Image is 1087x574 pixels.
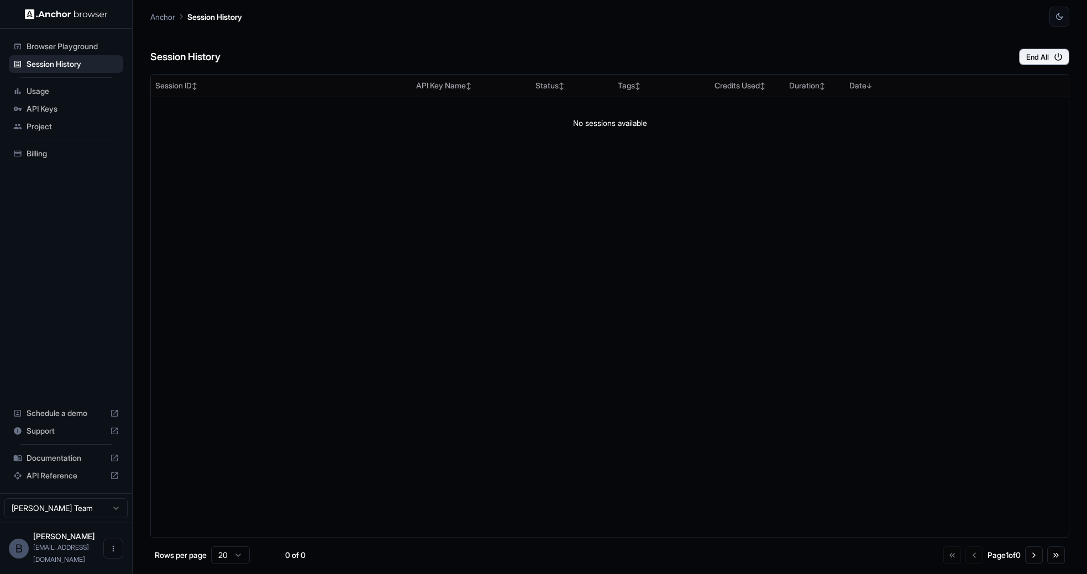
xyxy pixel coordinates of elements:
[103,539,123,559] button: Open menu
[9,55,123,73] div: Session History
[150,10,242,23] nav: breadcrumb
[9,404,123,422] div: Schedule a demo
[27,148,119,159] span: Billing
[27,86,119,97] span: Usage
[559,82,564,90] span: ↕
[150,11,175,23] p: Anchor
[33,531,95,541] span: Bo Wesdorp
[150,49,220,65] h6: Session History
[9,82,123,100] div: Usage
[192,82,197,90] span: ↕
[535,80,608,91] div: Status
[9,449,123,467] div: Documentation
[9,38,123,55] div: Browser Playground
[9,467,123,485] div: API Reference
[1019,49,1069,65] button: End All
[27,59,119,70] span: Session History
[155,80,407,91] div: Session ID
[9,145,123,162] div: Billing
[151,97,1069,150] td: No sessions available
[27,470,106,481] span: API Reference
[27,408,106,419] span: Schedule a demo
[820,82,825,90] span: ↕
[27,103,119,114] span: API Keys
[988,550,1021,561] div: Page 1 of 0
[27,41,119,52] span: Browser Playground
[466,82,471,90] span: ↕
[849,80,967,91] div: Date
[9,539,29,559] div: B
[635,82,640,90] span: ↕
[416,80,527,91] div: API Key Name
[267,550,323,561] div: 0 of 0
[789,80,841,91] div: Duration
[27,425,106,436] span: Support
[27,452,106,464] span: Documentation
[33,543,89,564] span: bo@miyagami.com
[187,11,242,23] p: Session History
[25,9,108,19] img: Anchor Logo
[867,82,872,90] span: ↓
[618,80,706,91] div: Tags
[715,80,780,91] div: Credits Used
[155,550,207,561] p: Rows per page
[9,422,123,440] div: Support
[9,100,123,118] div: API Keys
[27,121,119,132] span: Project
[9,118,123,135] div: Project
[760,82,765,90] span: ↕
